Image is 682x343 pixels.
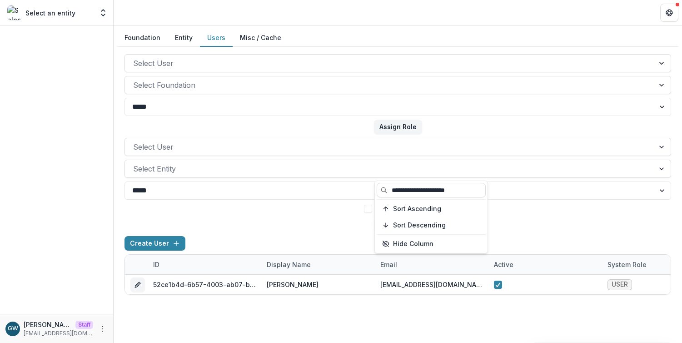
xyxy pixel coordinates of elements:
button: Create User [124,236,185,251]
div: email [375,255,488,274]
div: Display Name [261,260,316,269]
p: Select an entity [25,8,75,18]
div: System Role [602,260,652,269]
button: edit [130,277,145,292]
span: Sort Ascending [393,205,441,213]
button: Open entity switcher [97,4,110,22]
button: Entity [168,29,200,47]
div: Active [488,255,602,274]
button: Foundation [117,29,168,47]
div: email [375,260,403,269]
span: USER [612,281,628,288]
p: [EMAIL_ADDRESS][DOMAIN_NAME] [24,329,93,338]
button: Assign Role [374,218,422,232]
div: Active [488,260,519,269]
button: Get Help [660,4,678,22]
div: [PERSON_NAME] [267,280,319,289]
button: Sort Ascending [377,202,486,216]
button: Sort Descending [377,218,486,232]
p: [PERSON_NAME] [24,320,72,329]
div: ID [148,255,261,274]
p: Staff [75,321,93,329]
button: Users [200,29,233,47]
div: Grace Willig [8,326,18,332]
button: Assign Role [374,120,422,134]
img: Select an entity [7,5,22,20]
div: Display Name [261,255,375,274]
div: 52ce1b4d-6b57-4003-ab07-b48c4dee8f28 [153,280,256,289]
div: ID [148,260,165,269]
button: More [97,323,108,334]
span: Sort Descending [393,222,446,229]
button: Misc / Cache [233,29,289,47]
div: [EMAIL_ADDRESS][DOMAIN_NAME] [380,280,483,289]
button: Hide Column [377,237,486,251]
